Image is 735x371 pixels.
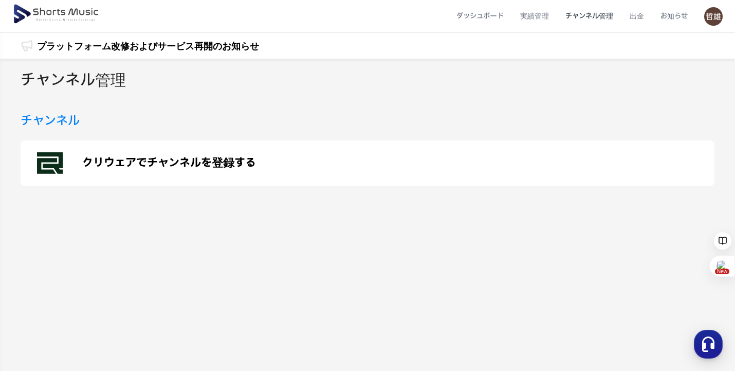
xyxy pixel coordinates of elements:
a: 実績管理 [512,3,557,30]
a: クリウェアでチャンネルを登録する [21,140,714,186]
a: プラットフォーム改修およびサービス再開のお知らせ [37,39,259,53]
h3: チャンネル [21,112,80,130]
a: ダッシュボード [448,3,512,30]
a: お知らせ [652,3,696,30]
a: チャンネル管理 [557,3,621,30]
h2: チャンネル管理 [21,69,126,92]
img: 알림 아이콘 [21,40,33,52]
a: 出金 [621,3,652,30]
img: 사용자 이미지 [704,7,723,26]
p: クリウェアでチャンネルを登録する [82,157,256,169]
